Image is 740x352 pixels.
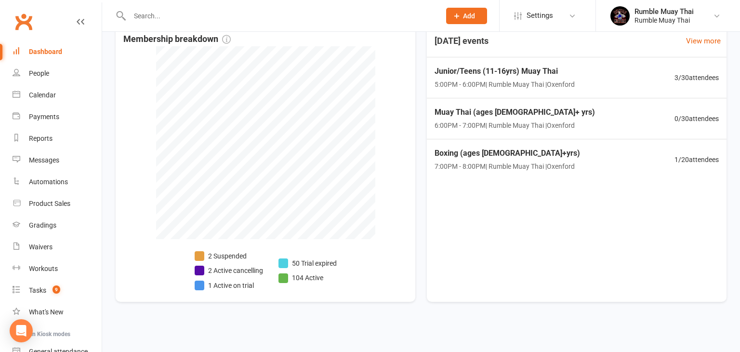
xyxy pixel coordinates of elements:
[674,113,719,124] span: 0 / 30 attendees
[29,156,59,164] div: Messages
[610,6,630,26] img: thumb_image1688088946.png
[195,265,263,276] li: 2 Active cancelling
[435,120,595,131] span: 6:00PM - 7:00PM | Rumble Muay Thai | Oxenford
[29,265,58,272] div: Workouts
[13,301,102,323] a: What's New
[29,308,64,316] div: What's New
[13,128,102,149] a: Reports
[13,63,102,84] a: People
[527,5,553,27] span: Settings
[29,200,70,207] div: Product Sales
[686,35,721,47] a: View more
[13,236,102,258] a: Waivers
[29,221,56,229] div: Gradings
[29,91,56,99] div: Calendar
[463,12,475,20] span: Add
[29,135,53,142] div: Reports
[10,319,33,342] div: Open Intercom Messenger
[13,193,102,215] a: Product Sales
[435,147,580,160] span: Boxing (ages [DEMOGRAPHIC_DATA]+yrs)
[13,41,102,63] a: Dashboard
[435,65,575,78] span: Junior/Teens (11-16yrs) Muay Thai
[278,272,337,283] li: 104 Active
[13,280,102,301] a: Tasks 9
[674,72,719,83] span: 3 / 30 attendees
[435,106,595,119] span: Muay Thai (ages [DEMOGRAPHIC_DATA]+ yrs)
[13,84,102,106] a: Calendar
[13,215,102,236] a: Gradings
[634,16,694,25] div: Rumble Muay Thai
[29,286,46,294] div: Tasks
[29,48,62,55] div: Dashboard
[53,285,60,294] span: 9
[127,9,434,23] input: Search...
[13,149,102,171] a: Messages
[435,79,575,90] span: 5:00PM - 6:00PM | Rumble Muay Thai | Oxenford
[427,32,496,50] h3: [DATE] events
[195,251,263,261] li: 2 Suspended
[29,178,68,186] div: Automations
[446,8,487,24] button: Add
[278,258,337,269] li: 50 Trial expired
[674,154,719,165] span: 1 / 20 attendees
[13,106,102,128] a: Payments
[12,10,36,34] a: Clubworx
[29,243,53,251] div: Waivers
[634,7,694,16] div: Rumble Muay Thai
[13,258,102,280] a: Workouts
[123,32,231,46] span: Membership breakdown
[13,171,102,193] a: Automations
[29,69,49,77] div: People
[29,113,59,121] div: Payments
[435,161,580,172] span: 7:00PM - 8:00PM | Rumble Muay Thai | Oxenford
[195,280,263,291] li: 1 Active on trial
